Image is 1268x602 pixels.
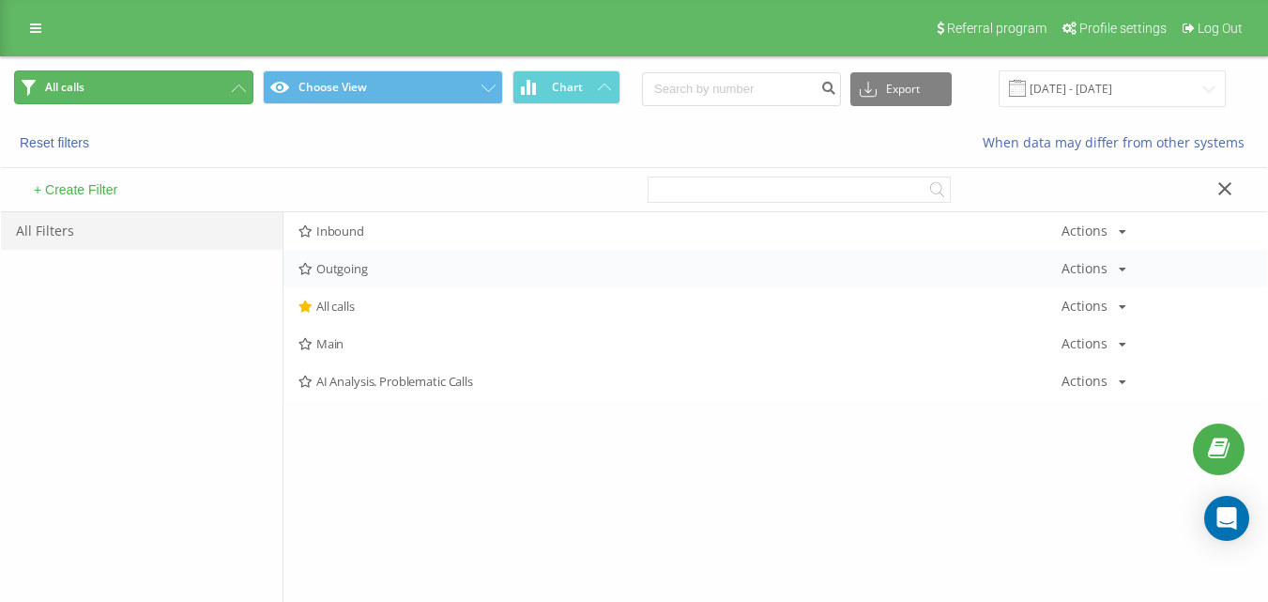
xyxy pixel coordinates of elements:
span: All calls [45,80,84,95]
span: Chart [552,81,583,94]
span: Referral program [947,21,1046,36]
button: Close [1212,180,1239,200]
span: Main [298,337,1062,350]
span: Log Out [1198,21,1243,36]
div: Actions [1062,375,1108,388]
a: When data may differ from other systems [983,133,1254,151]
input: Search by number [642,72,841,106]
div: Actions [1062,337,1108,350]
button: Reset filters [14,134,99,151]
span: All calls [298,300,1062,313]
div: Actions [1062,224,1108,238]
div: Open Intercom Messenger [1204,496,1249,541]
span: Profile settings [1079,21,1167,36]
button: Chart [512,70,620,104]
div: All Filters [1,212,283,250]
span: AI Analysis. Problematic Calls [298,375,1062,388]
button: Export [850,72,952,106]
div: Actions [1062,262,1108,275]
button: Choose View [263,70,502,104]
button: + Create Filter [28,181,123,198]
div: Actions [1062,300,1108,313]
span: Outgoing [298,262,1062,275]
button: All calls [14,70,253,104]
span: Inbound [298,224,1062,238]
